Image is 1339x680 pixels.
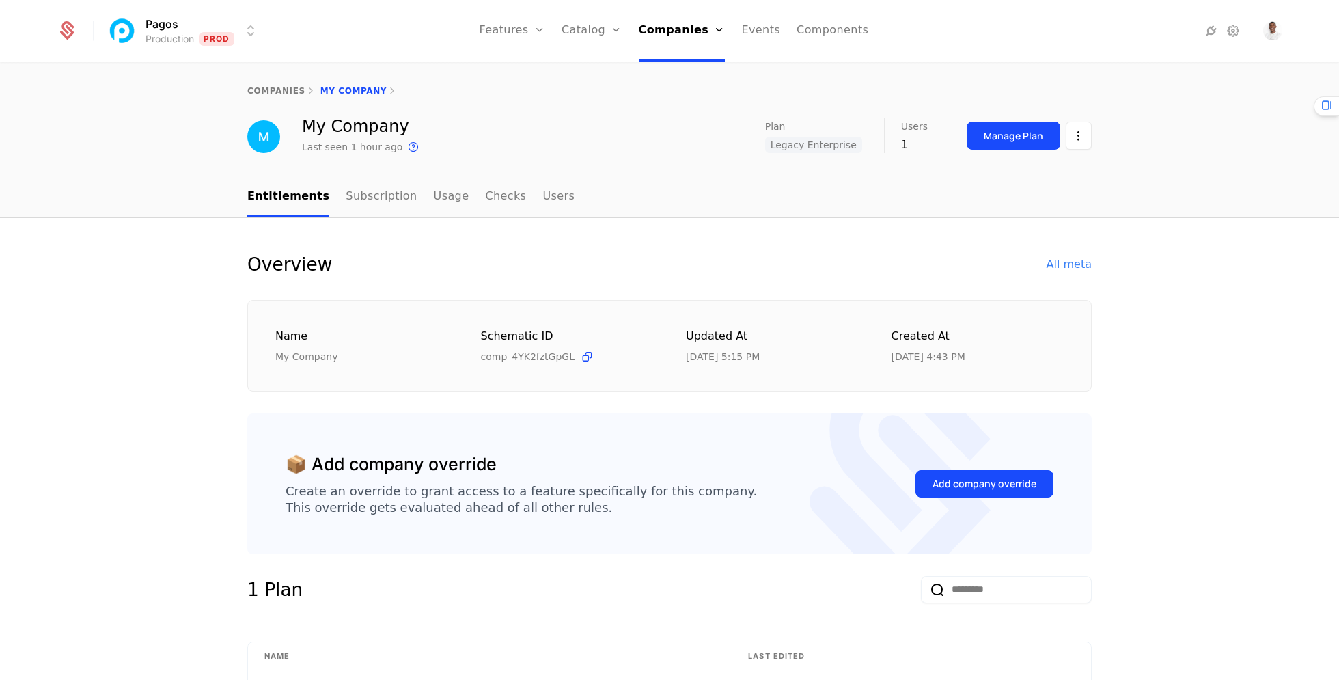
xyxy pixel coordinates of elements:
[765,122,786,131] span: Plan
[1066,122,1092,150] button: Select action
[686,328,859,345] div: Updated at
[106,14,139,47] img: Pagos
[765,137,862,153] span: Legacy Enterprise
[286,452,497,478] div: 📦 Add company override
[247,177,329,217] a: Entitlements
[901,137,928,153] div: 1
[901,122,928,131] span: Users
[146,32,194,46] div: Production
[686,350,760,364] div: 8/12/25, 5:15 PM
[485,177,526,217] a: Checks
[984,129,1043,143] div: Manage Plan
[915,470,1053,498] button: Add company override
[542,177,575,217] a: Users
[247,86,305,96] a: companies
[1203,23,1219,39] a: Integrations
[146,16,178,32] span: Pagos
[1263,21,1282,40] button: Open user button
[1225,23,1241,39] a: Settings
[892,328,1064,345] div: Created at
[481,328,654,344] div: Schematic ID
[1047,256,1092,273] div: All meta
[967,122,1060,150] button: Manage Plan
[346,177,417,217] a: Subscription
[481,350,575,364] span: comp_4YK2fztGpGL
[199,32,234,46] span: Prod
[247,120,280,153] img: My Company
[248,642,732,671] th: Name
[286,483,757,516] div: Create an override to grant access to a feature specifically for this company. This override gets...
[933,477,1036,491] div: Add company override
[302,118,422,135] div: My Company
[434,177,469,217] a: Usage
[247,576,303,603] div: 1 Plan
[302,140,402,154] div: Last seen 1 hour ago
[110,16,259,46] button: Select environment
[275,350,448,364] div: My Company
[1263,21,1282,40] img: LJ Durante
[247,177,575,217] ul: Choose Sub Page
[247,177,1092,217] nav: Main
[275,328,448,345] div: Name
[892,350,965,364] div: 8/12/25, 4:43 PM
[732,642,1091,671] th: Last edited
[247,251,332,278] div: Overview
